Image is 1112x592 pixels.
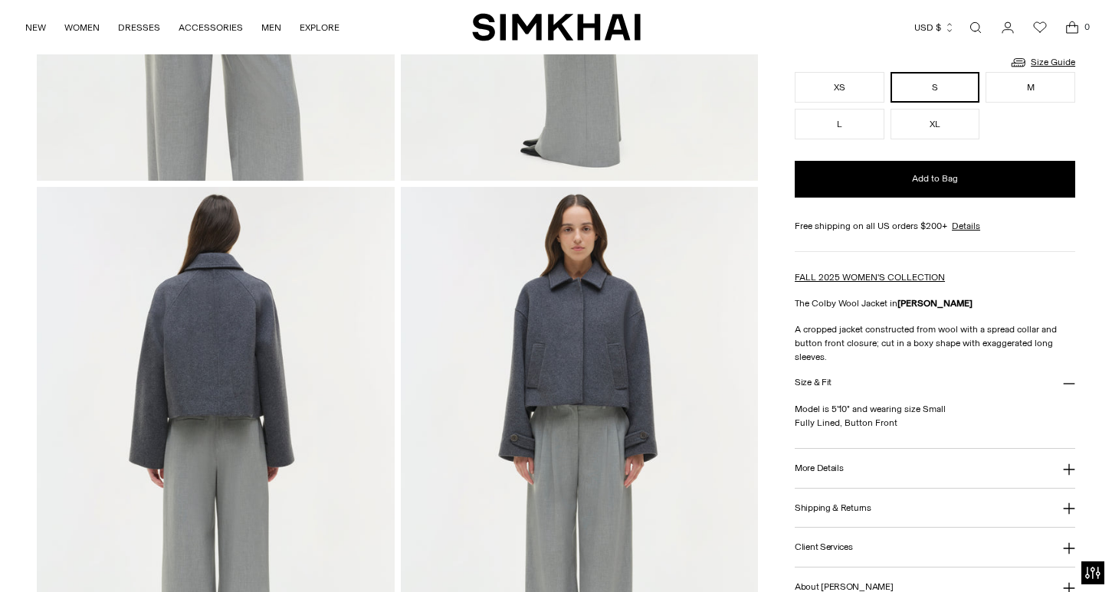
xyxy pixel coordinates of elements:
a: WOMEN [64,11,100,44]
a: Open search modal [960,12,991,43]
h3: Shipping & Returns [795,503,871,513]
p: The Colby Wool Jacket in [795,296,1075,310]
a: DRESSES [118,11,160,44]
a: FALL 2025 WOMEN'S COLLECTION [795,272,945,283]
a: Wishlist [1025,12,1055,43]
p: A cropped jacket constructed from wool with a spread collar and button front closure; cut in a bo... [795,322,1075,364]
h3: Client Services [795,542,853,552]
button: XS [795,72,884,103]
h3: About [PERSON_NAME] [795,582,893,592]
a: EXPLORE [300,11,340,44]
a: Details [952,219,980,233]
button: USD $ [914,11,955,44]
button: S [891,72,980,103]
button: M [986,72,1075,103]
button: More Details [795,449,1075,488]
strong: [PERSON_NAME] [897,298,973,309]
a: Size Guide [1009,53,1075,72]
a: Go to the account page [992,12,1023,43]
a: NEW [25,11,46,44]
span: Add to Bag [912,172,958,185]
h3: More Details [795,463,843,473]
button: Client Services [795,528,1075,567]
p: Model is 5'10" and wearing size Small Fully Lined, Button Front [795,402,1075,430]
a: MEN [261,11,281,44]
button: Size & Fit [795,364,1075,403]
a: Open cart modal [1057,12,1087,43]
button: Shipping & Returns [795,489,1075,528]
a: SIMKHAI [472,12,641,42]
a: ACCESSORIES [179,11,243,44]
button: L [795,109,884,139]
button: Add to Bag [795,161,1075,198]
div: Free shipping on all US orders $200+ [795,219,1075,233]
h3: Size & Fit [795,378,832,388]
button: XL [891,109,980,139]
span: 0 [1080,20,1094,34]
